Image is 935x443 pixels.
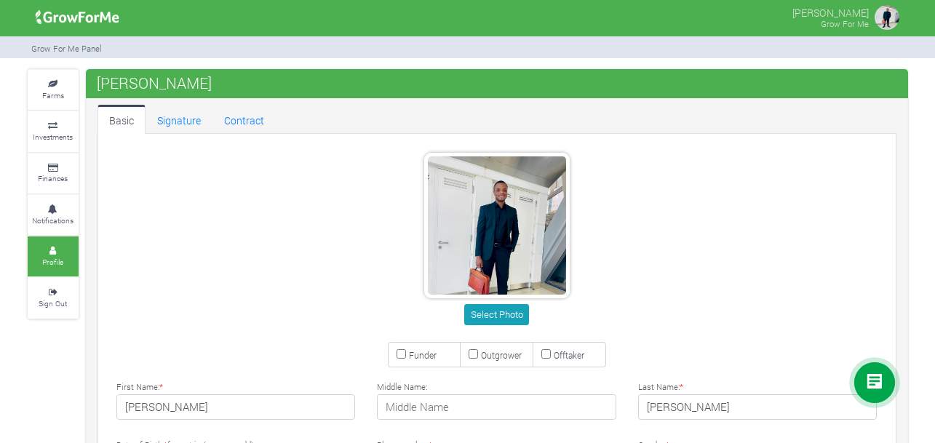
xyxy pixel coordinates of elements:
img: growforme image [872,3,902,32]
a: Farms [28,70,79,110]
a: Finances [28,153,79,193]
input: Last Name [638,394,878,420]
small: Farms [42,90,64,100]
input: Offtaker [541,349,551,359]
small: Finances [38,173,68,183]
a: Sign Out [28,278,79,318]
a: Notifications [28,195,79,235]
a: Investments [28,111,79,151]
label: First Name: [116,381,163,394]
small: Grow For Me [821,18,869,29]
small: Funder [409,349,437,361]
small: Offtaker [554,349,584,361]
input: Outgrower [469,349,478,359]
a: Profile [28,236,79,276]
button: Select Photo [464,304,529,325]
small: Sign Out [39,298,67,308]
img: growforme image [31,3,124,32]
input: Funder [397,349,406,359]
input: Middle Name [377,394,616,420]
small: Investments [33,132,73,142]
small: Notifications [32,215,73,226]
input: First Name [116,394,356,420]
p: [PERSON_NAME] [792,3,869,20]
small: Profile [42,257,63,267]
small: Outgrower [481,349,522,361]
label: Last Name: [638,381,683,394]
a: Signature [146,105,212,134]
span: [PERSON_NAME] [93,68,215,97]
small: Grow For Me Panel [31,43,102,54]
a: Contract [212,105,276,134]
label: Middle Name: [377,381,427,394]
a: Basic [98,105,146,134]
